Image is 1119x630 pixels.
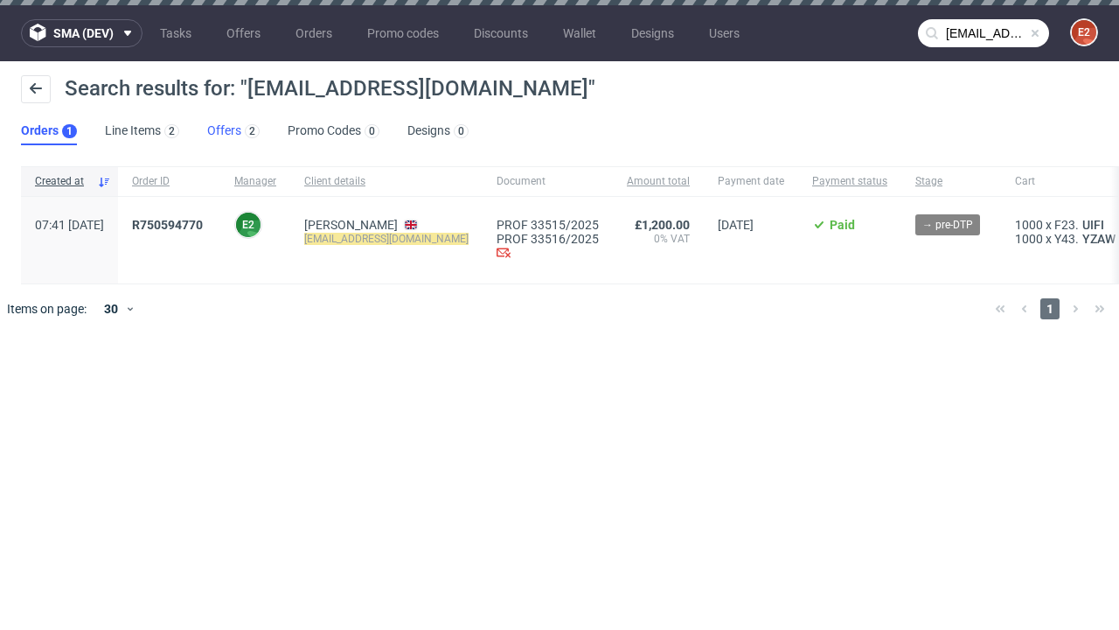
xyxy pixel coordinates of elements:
span: 0% VAT [627,232,690,246]
span: [DATE] [718,218,754,232]
a: UIFI [1079,218,1108,232]
span: Cart [1015,174,1119,189]
span: Amount total [627,174,690,189]
span: Payment status [812,174,887,189]
a: Tasks [149,19,202,47]
span: sma (dev) [53,27,114,39]
span: Manager [234,174,276,189]
span: £1,200.00 [635,218,690,232]
a: Discounts [463,19,539,47]
div: x [1015,232,1119,246]
a: Users [699,19,750,47]
a: R750594770 [132,218,206,232]
a: PROF 33516/2025 [497,232,599,246]
div: 2 [169,125,175,137]
mark: [EMAIL_ADDRESS][DOMAIN_NAME] [304,233,469,245]
span: Document [497,174,599,189]
span: 1000 [1015,232,1043,246]
a: Wallet [553,19,607,47]
a: Designs [621,19,685,47]
span: 07:41 [DATE] [35,218,104,232]
figcaption: e2 [1072,20,1096,45]
span: Items on page: [7,300,87,318]
button: sma (dev) [21,19,142,47]
span: Client details [304,174,469,189]
div: 0 [369,125,375,137]
span: Paid [830,218,855,232]
div: x [1015,218,1119,232]
a: Orders [285,19,343,47]
span: 1000 [1015,218,1043,232]
span: Y43. [1054,232,1079,246]
span: Created at [35,174,90,189]
span: 1 [1040,298,1060,319]
a: Offers [216,19,271,47]
a: Line Items2 [105,117,179,145]
span: → pre-DTP [922,217,973,233]
a: [PERSON_NAME] [304,218,398,232]
figcaption: e2 [236,213,261,237]
span: Order ID [132,174,206,189]
a: Orders1 [21,117,77,145]
a: Designs0 [407,117,469,145]
div: 30 [94,297,125,321]
span: Payment date [718,174,784,189]
div: 0 [458,125,464,137]
a: Offers2 [207,117,260,145]
a: PROF 33515/2025 [497,218,599,232]
a: Promo Codes0 [288,117,379,145]
span: Search results for: "[EMAIL_ADDRESS][DOMAIN_NAME]" [65,76,595,101]
span: Stage [915,174,987,189]
div: 1 [66,125,73,137]
div: 2 [249,125,255,137]
span: F23. [1054,218,1079,232]
a: Promo codes [357,19,449,47]
a: YZAW [1079,232,1119,246]
span: R750594770 [132,218,203,232]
